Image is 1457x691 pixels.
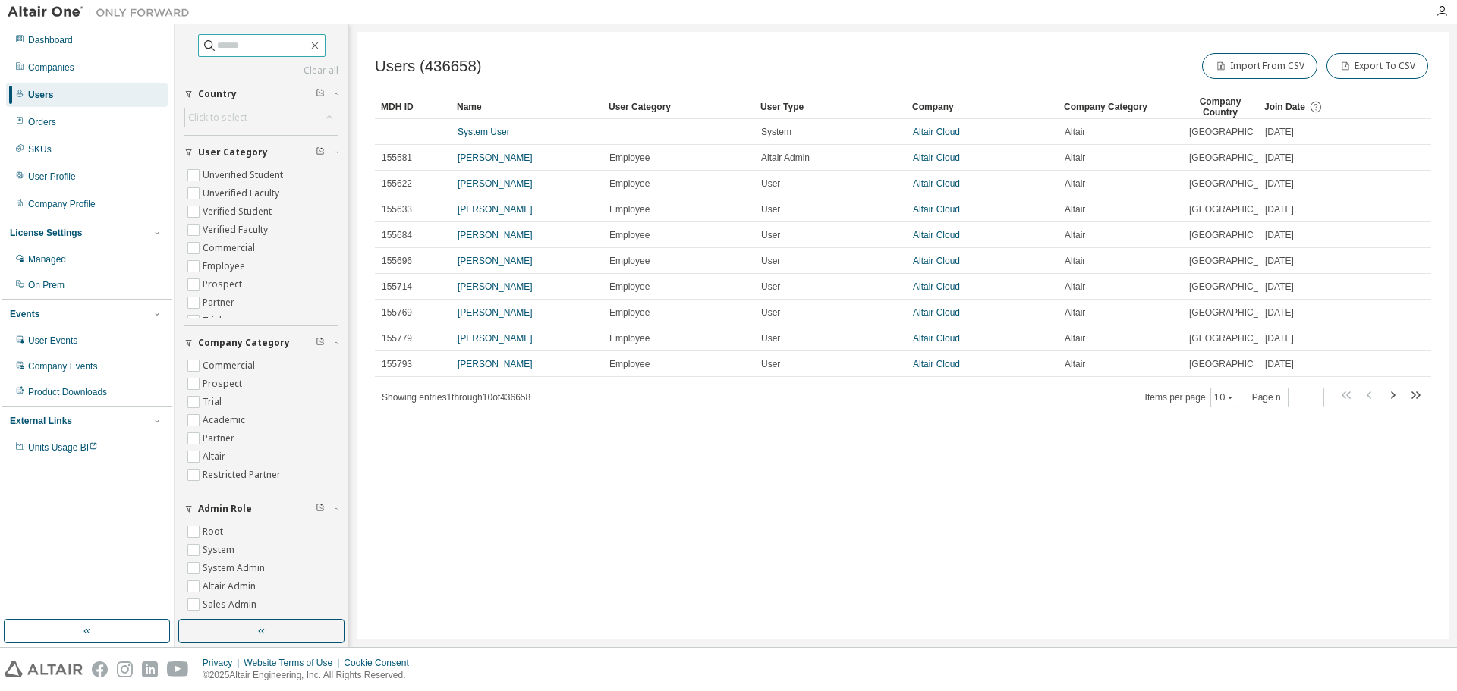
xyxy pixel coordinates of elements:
[609,281,650,293] span: Employee
[1265,229,1294,241] span: [DATE]
[203,294,238,312] label: Partner
[1265,332,1294,344] span: [DATE]
[28,442,98,453] span: Units Usage BI
[1065,152,1085,164] span: Altair
[382,203,412,215] span: 155633
[1265,306,1294,319] span: [DATE]
[913,152,960,163] a: Altair Cloud
[28,89,53,101] div: Users
[203,541,238,559] label: System
[244,657,344,669] div: Website Terms of Use
[609,332,650,344] span: Employee
[198,337,290,349] span: Company Category
[203,429,238,448] label: Partner
[203,448,228,466] label: Altair
[184,64,338,77] a: Clear all
[1265,255,1294,267] span: [DATE]
[382,255,412,267] span: 155696
[184,326,338,360] button: Company Category
[316,146,325,159] span: Clear filter
[761,255,780,267] span: User
[458,256,533,266] a: [PERSON_NAME]
[28,253,66,265] div: Managed
[458,152,533,163] a: [PERSON_NAME]
[1145,388,1238,407] span: Items per page
[203,595,260,614] label: Sales Admin
[458,204,533,215] a: [PERSON_NAME]
[1214,391,1235,404] button: 10
[1189,126,1284,138] span: [GEOGRAPHIC_DATA]
[609,95,748,119] div: User Category
[1264,102,1305,112] span: Join Date
[28,386,107,398] div: Product Downloads
[609,358,650,370] span: Employee
[1252,388,1324,407] span: Page n.
[316,503,325,515] span: Clear filter
[913,281,960,292] a: Altair Cloud
[761,358,780,370] span: User
[203,614,259,632] label: Inside Sales
[203,523,226,541] label: Root
[1265,281,1294,293] span: [DATE]
[382,392,530,403] span: Showing entries 1 through 10 of 436658
[167,661,189,677] img: youtube.svg
[1065,177,1085,190] span: Altair
[382,358,412,370] span: 155793
[198,88,237,100] span: Country
[609,255,650,267] span: Employee
[1265,152,1294,164] span: [DATE]
[382,281,412,293] span: 155714
[761,306,780,319] span: User
[28,34,73,46] div: Dashboard
[609,229,650,241] span: Employee
[1189,177,1284,190] span: [GEOGRAPHIC_DATA]
[913,256,960,266] a: Altair Cloud
[185,108,338,127] div: Click to select
[203,669,418,682] p: © 2025 Altair Engineering, Inc. All Rights Reserved.
[761,281,780,293] span: User
[1065,255,1085,267] span: Altair
[8,5,197,20] img: Altair One
[1064,95,1176,119] div: Company Category
[458,281,533,292] a: [PERSON_NAME]
[1309,100,1323,114] svg: Date when the user was first added or directly signed up. If the user was deleted and later re-ad...
[609,152,650,164] span: Employee
[760,95,900,119] div: User Type
[381,95,445,119] div: MDH ID
[458,127,510,137] a: System User
[1202,53,1317,79] button: Import From CSV
[203,466,284,484] label: Restricted Partner
[1189,281,1284,293] span: [GEOGRAPHIC_DATA]
[1265,358,1294,370] span: [DATE]
[28,143,52,155] div: SKUs
[912,95,1052,119] div: Company
[142,661,158,677] img: linkedin.svg
[913,204,960,215] a: Altair Cloud
[1188,95,1252,119] div: Company Country
[203,411,248,429] label: Academic
[10,415,72,427] div: External Links
[28,61,74,74] div: Companies
[1189,255,1284,267] span: [GEOGRAPHIC_DATA]
[203,657,244,669] div: Privacy
[1189,332,1284,344] span: [GEOGRAPHIC_DATA]
[761,152,810,164] span: Altair Admin
[913,230,960,240] a: Altair Cloud
[203,166,286,184] label: Unverified Student
[609,177,650,190] span: Employee
[458,333,533,344] a: [PERSON_NAME]
[375,58,482,75] span: Users (436658)
[188,112,247,124] div: Click to select
[1065,126,1085,138] span: Altair
[316,88,325,100] span: Clear filter
[203,203,275,221] label: Verified Student
[316,337,325,349] span: Clear filter
[458,178,533,189] a: [PERSON_NAME]
[203,257,248,275] label: Employee
[1189,203,1284,215] span: [GEOGRAPHIC_DATA]
[203,577,259,595] label: Altair Admin
[609,203,650,215] span: Employee
[203,375,245,393] label: Prospect
[913,333,960,344] a: Altair Cloud
[1065,358,1085,370] span: Altair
